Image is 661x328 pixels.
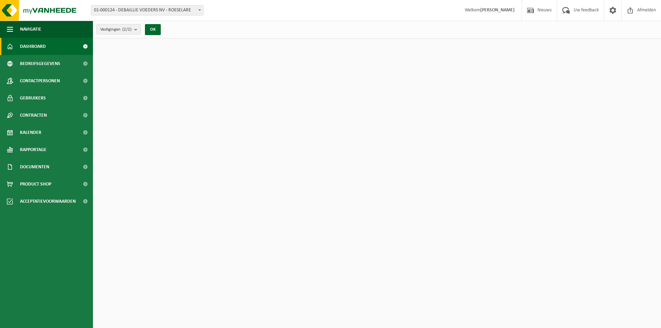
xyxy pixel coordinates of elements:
[91,5,203,15] span: 01-000124 - DEBAILLIE VOEDERS NV - ROESELARE
[20,158,49,176] span: Documenten
[20,193,76,210] span: Acceptatievoorwaarden
[122,27,132,32] count: (2/2)
[96,24,141,34] button: Vestigingen(2/2)
[480,8,515,13] strong: [PERSON_NAME]
[145,24,161,35] button: OK
[100,24,132,35] span: Vestigingen
[20,107,47,124] span: Contracten
[20,89,46,107] span: Gebruikers
[20,176,51,193] span: Product Shop
[20,141,46,158] span: Rapportage
[20,21,41,38] span: Navigatie
[91,6,203,15] span: 01-000124 - DEBAILLIE VOEDERS NV - ROESELARE
[20,124,41,141] span: Kalender
[20,38,46,55] span: Dashboard
[20,72,60,89] span: Contactpersonen
[20,55,60,72] span: Bedrijfsgegevens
